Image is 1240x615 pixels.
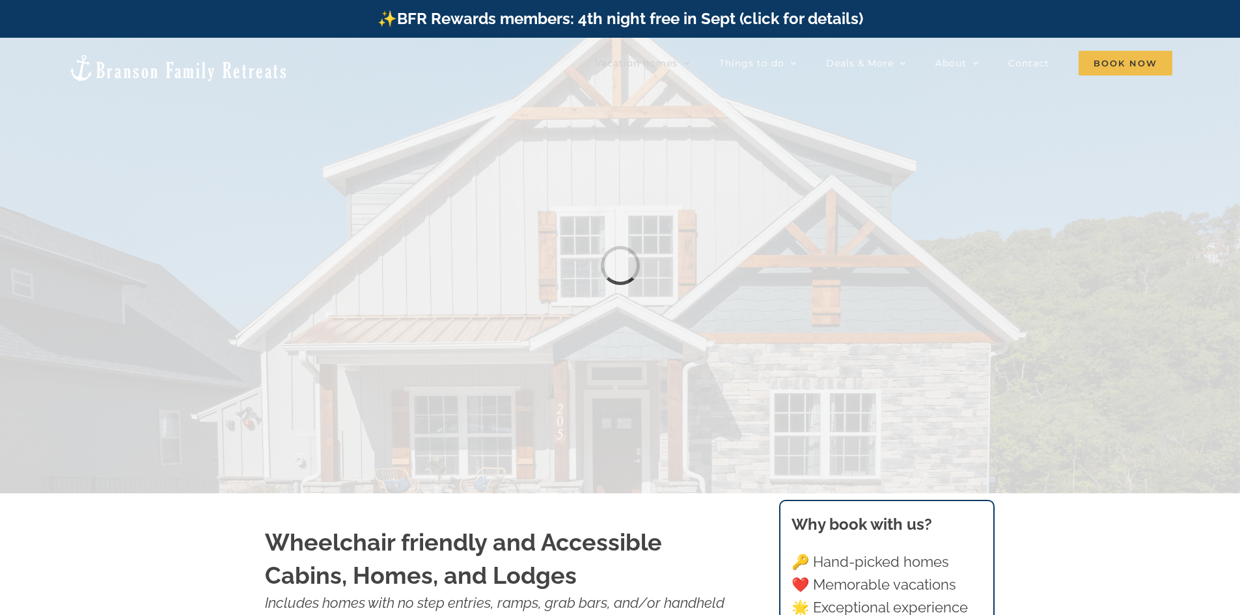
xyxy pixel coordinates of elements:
[826,50,906,76] a: Deals & More
[935,59,967,68] span: About
[68,53,288,83] img: Branson Family Retreats Logo
[595,59,678,68] span: Vacation homes
[792,513,982,536] h3: Why book with us?
[595,50,690,76] a: Vacation homes
[595,50,1172,76] nav: Main Menu
[1079,51,1172,75] span: Book Now
[378,9,863,28] a: ✨BFR Rewards members: 4th night free in Sept (click for details)
[265,528,662,588] strong: Wheelchair friendly and Accessible Cabins, Homes, and Lodges
[1079,50,1172,76] a: Book Now
[826,59,894,68] span: Deals & More
[719,50,797,76] a: Things to do
[719,59,784,68] span: Things to do
[1008,59,1049,68] span: Contact
[935,50,979,76] a: About
[1008,50,1049,76] a: Contact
